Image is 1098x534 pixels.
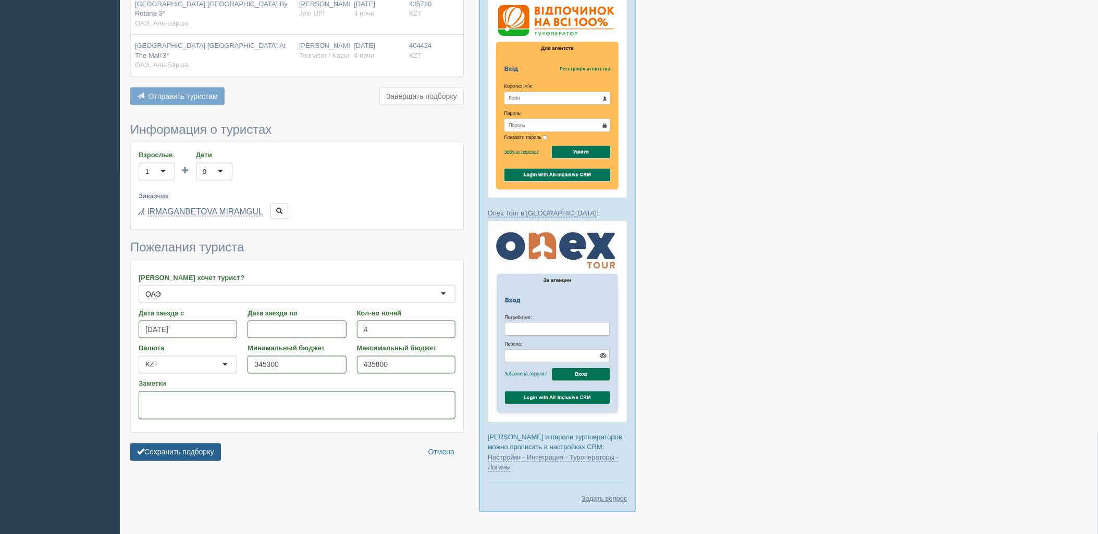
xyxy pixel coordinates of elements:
[357,321,455,338] input: 7-10 или 7,10,14
[379,87,464,105] button: Завершить подборку
[145,289,161,299] div: ОАЭ
[149,92,218,100] span: Отправить туристам
[145,167,149,177] div: 1
[354,9,374,17] span: 4 ночи
[357,344,455,353] label: Максимальный бюджет
[488,208,627,218] p: :
[130,240,244,254] span: Пожелания туриста
[488,454,619,472] a: Настройки - Интеграция - Туроператоры - Логины
[582,494,627,504] a: Задать вопрос
[139,308,237,318] label: Дата заезда с
[130,123,464,136] h3: Информация о туристах
[488,221,627,423] img: onex-tour-%D0%BB%D0%BE%D0%B3%D0%B8%D0%BD-%D1%87%D0%B5%D1%80%D0%B5%D0%B7-%D1%81%D1%80%D0%BC-%D0%B4...
[409,52,422,59] span: KZT
[135,19,189,27] span: ОАЭ, Аль-Барша
[196,150,232,160] label: Дети
[135,42,286,59] span: [GEOGRAPHIC_DATA] [GEOGRAPHIC_DATA] At The Mall 3*
[409,9,422,17] span: KZT
[139,273,455,283] label: [PERSON_NAME] хочет турист?
[139,191,455,201] label: Заказчик
[299,41,346,60] div: [PERSON_NAME]
[139,344,237,353] label: Валюта
[354,52,374,59] span: 4 ночи
[130,443,221,461] button: Сохранить подборку
[130,87,225,105] button: Отправить туристам
[145,360,158,370] div: KZT
[354,41,401,60] div: [DATE]
[203,167,206,177] div: 0
[299,9,325,17] span: Join UP!
[147,207,263,217] a: IRMAGANBETOVA MIRAMGUL
[248,308,346,318] label: Дата заезда по
[248,344,346,353] label: Минимальный бюджет
[357,308,455,318] label: Кол-во ночей
[409,42,431,49] span: 404424
[135,61,189,69] span: ОАЭ, Аль-Барша
[422,443,461,461] a: Отмена
[488,209,597,218] a: Onex Tour в [GEOGRAPHIC_DATA]
[139,150,175,160] label: Взрослые
[139,379,455,389] label: Заметки
[299,52,376,59] span: Tourvisor / Kazunion (KZ)
[488,433,627,472] p: [PERSON_NAME] и пароли туроператоров можно прописать в настройках CRM:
